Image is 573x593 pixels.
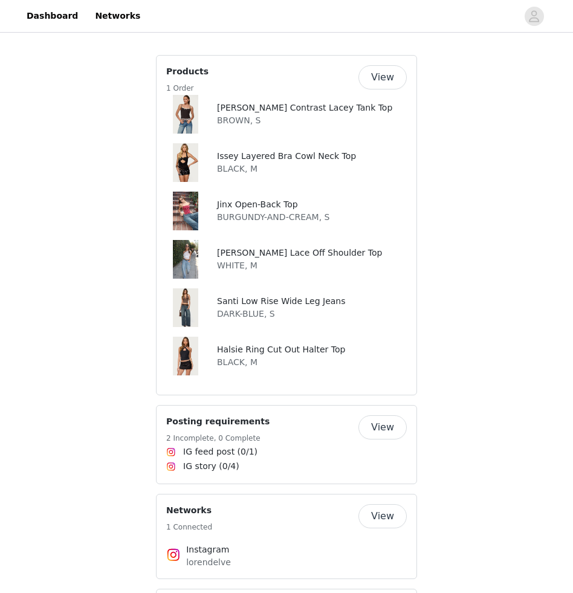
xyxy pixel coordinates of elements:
a: Dashboard [19,2,85,30]
div: Networks [156,494,417,579]
img: Instagram Icon [166,447,176,457]
img: Santi Low Rise Wide Leg Jeans [173,288,199,327]
p: BURGUNDY-AND-CREAM, S [217,211,329,224]
h4: Issey Layered Bra Cowl Neck Top [217,150,356,163]
span: IG story (0/4) [183,460,239,473]
p: BLACK, M [217,163,356,175]
p: lorendelve [186,556,387,569]
img: Halsie Ring Cut Out Halter Top [173,337,199,375]
img: Issey Layered Bra Cowl Neck Top [173,143,199,182]
h5: 2 Incomplete, 0 Complete [166,433,270,444]
img: Jinx Open-Back Top [173,192,199,230]
div: Products [156,55,417,395]
img: Instagram Icon [166,462,176,471]
h4: Instagram [186,543,387,556]
p: WHITE, M [217,259,382,272]
h4: Halsie Ring Cut Out Halter Top [217,343,345,356]
h4: Jinx Open-Back Top [217,198,329,211]
span: IG feed post (0/1) [183,446,257,458]
div: avatar [528,7,540,26]
img: Instagram Icon [166,548,181,562]
h4: [PERSON_NAME] Lace Off Shoulder Top [217,247,382,259]
button: View [358,65,407,89]
h5: 1 Order [166,83,209,94]
h4: Posting requirements [166,415,270,428]
h4: Networks [166,504,212,517]
h4: [PERSON_NAME] Contrast Lacey Tank Top [217,102,392,114]
button: View [358,415,407,439]
a: Networks [88,2,147,30]
button: View [358,504,407,528]
img: Kessa Sheer Lace Off Shoulder Top [173,240,199,279]
div: Posting requirements [156,405,417,484]
p: BLACK, M [217,356,345,369]
p: BROWN, S [217,114,392,127]
p: DARK-BLUE, S [217,308,346,320]
h4: Santi Low Rise Wide Leg Jeans [217,295,346,308]
h4: Products [166,65,209,78]
img: Adriel Contrast Lacey Tank Top [173,95,199,134]
h5: 1 Connected [166,522,212,533]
